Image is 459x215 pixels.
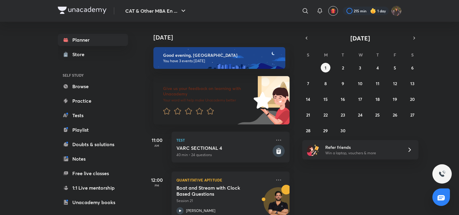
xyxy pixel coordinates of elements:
button: September 14, 2025 [303,94,313,104]
button: September 10, 2025 [355,79,365,88]
button: September 21, 2025 [303,110,313,120]
abbr: September 28, 2025 [306,128,310,133]
abbr: September 2, 2025 [342,65,344,71]
p: Session 21 [176,198,271,204]
button: September 27, 2025 [408,110,417,120]
button: September 25, 2025 [373,110,382,120]
p: 40 min • 24 questions [176,152,271,158]
h6: Refer friends [325,144,400,150]
img: ttu [438,170,446,178]
abbr: Wednesday [359,52,363,58]
abbr: September 20, 2025 [410,96,415,102]
button: September 28, 2025 [303,126,313,135]
h6: Good evening, [GEOGRAPHIC_DATA] [163,53,280,58]
img: streak [370,8,376,14]
button: September 30, 2025 [338,126,348,135]
p: AM [145,144,169,147]
abbr: September 21, 2025 [306,112,310,118]
button: September 12, 2025 [390,79,400,88]
h6: Give us your feedback on learning with Unacademy [163,86,251,97]
abbr: September 7, 2025 [307,81,309,86]
a: Playlist [58,124,128,136]
a: Tests [58,109,128,121]
abbr: September 27, 2025 [410,112,415,118]
abbr: September 3, 2025 [359,65,361,71]
abbr: September 11, 2025 [376,81,379,86]
h5: VARC SECTIONAL 4 [176,145,271,151]
h4: [DATE] [153,34,296,41]
abbr: September 19, 2025 [393,96,397,102]
abbr: Monday [324,52,328,58]
abbr: September 30, 2025 [340,128,346,133]
abbr: September 5, 2025 [394,65,396,71]
img: feedback_image [233,76,290,124]
button: September 23, 2025 [338,110,348,120]
button: September 8, 2025 [321,79,330,88]
button: September 4, 2025 [373,63,382,72]
abbr: September 22, 2025 [323,112,328,118]
button: September 2, 2025 [338,63,348,72]
abbr: September 1, 2025 [325,65,326,71]
button: September 1, 2025 [321,63,330,72]
abbr: September 8, 2025 [324,81,327,86]
h6: SELF STUDY [58,70,128,80]
button: avatar [328,6,338,16]
abbr: Sunday [307,52,309,58]
abbr: September 25, 2025 [375,112,380,118]
h5: 12:00 [145,176,169,184]
img: Company Logo [58,7,107,14]
abbr: September 10, 2025 [358,81,362,86]
img: referral [307,144,319,156]
abbr: September 18, 2025 [375,96,380,102]
button: [DATE] [311,34,410,42]
button: September 20, 2025 [408,94,417,104]
abbr: Friday [394,52,396,58]
abbr: September 9, 2025 [342,81,344,86]
abbr: September 4, 2025 [376,65,379,71]
div: Store [72,51,88,58]
abbr: September 6, 2025 [411,65,414,71]
button: September 19, 2025 [390,94,400,104]
p: [PERSON_NAME] [186,208,215,213]
button: September 11, 2025 [373,79,382,88]
button: September 7, 2025 [303,79,313,88]
button: September 29, 2025 [321,126,330,135]
button: September 9, 2025 [338,79,348,88]
abbr: September 17, 2025 [358,96,362,102]
abbr: September 16, 2025 [341,96,345,102]
button: September 15, 2025 [321,94,330,104]
p: Win a laptop, vouchers & more [325,150,400,156]
h5: Boat and Stream with Clock Based Questions [176,185,252,197]
p: You have 3 events [DATE] [163,59,280,63]
a: Practice [58,95,128,107]
button: September 22, 2025 [321,110,330,120]
a: Company Logo [58,7,107,15]
abbr: September 26, 2025 [393,112,397,118]
span: [DATE] [350,34,370,42]
a: Store [58,48,128,60]
a: 1:1 Live mentorship [58,182,128,194]
a: Browse [58,80,128,92]
button: September 17, 2025 [355,94,365,104]
button: September 26, 2025 [390,110,400,120]
img: avatar [330,8,336,14]
abbr: September 13, 2025 [410,81,415,86]
abbr: September 29, 2025 [323,128,328,133]
a: Notes [58,153,128,165]
img: evening [153,47,285,69]
button: September 3, 2025 [355,63,365,72]
abbr: September 14, 2025 [306,96,310,102]
button: CAT & Other MBA En ... [122,5,191,17]
abbr: September 24, 2025 [358,112,362,118]
a: Unacademy books [58,196,128,208]
p: PM [145,184,169,187]
button: September 24, 2025 [355,110,365,120]
button: September 5, 2025 [390,63,400,72]
a: Planner [58,34,128,46]
abbr: September 12, 2025 [393,81,397,86]
img: Bhumika Varshney [391,6,402,16]
p: Quantitative Aptitude [176,176,271,184]
button: September 16, 2025 [338,94,348,104]
p: Test [176,136,271,144]
abbr: Tuesday [342,52,344,58]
